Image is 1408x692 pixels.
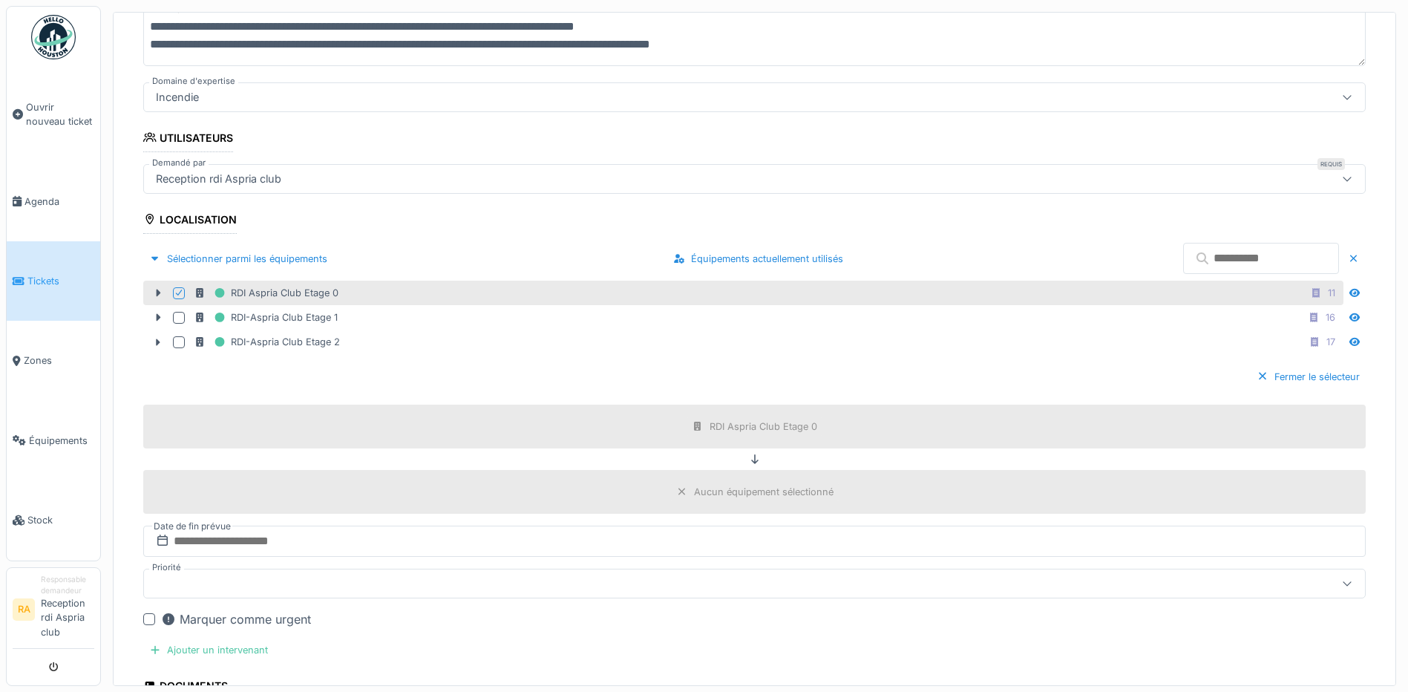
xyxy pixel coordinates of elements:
span: Stock [27,513,94,527]
a: Ouvrir nouveau ticket [7,68,100,162]
div: RDI-Aspria Club Etage 2 [194,333,340,351]
div: Équipements actuellement utilisés [667,249,849,269]
div: Sélectionner parmi les équipements [143,249,333,269]
div: 11 [1328,286,1335,300]
img: Badge_color-CXgf-gQk.svg [31,15,76,59]
div: Marquer comme urgent [161,610,311,628]
span: Ouvrir nouveau ticket [26,100,94,128]
label: Date de fin prévue [152,518,232,535]
a: Zones [7,321,100,400]
div: Reception rdi Aspria club [150,171,287,187]
div: Responsable demandeur [41,574,94,597]
div: Incendie [150,89,205,105]
div: Localisation [143,209,237,234]
a: RA Responsable demandeurReception rdi Aspria club [13,574,94,649]
span: Équipements [29,434,94,448]
label: Demandé par [149,157,209,169]
div: Utilisateurs [143,127,233,152]
a: Agenda [7,162,100,241]
div: RDI Aspria Club Etage 0 [194,284,338,302]
a: Équipements [7,401,100,480]
div: 17 [1326,335,1335,349]
div: Ajouter un intervenant [143,640,274,660]
div: 16 [1326,310,1335,324]
span: Tickets [27,274,94,288]
div: Aucun équipement sélectionné [694,485,834,499]
a: Tickets [7,241,100,321]
div: RDI Aspria Club Etage 0 [710,420,817,434]
span: Zones [24,353,94,368]
li: Reception rdi Aspria club [41,574,94,645]
div: RDI-Aspria Club Etage 1 [194,308,338,327]
div: Requis [1317,158,1345,170]
label: Priorité [149,561,184,574]
span: Agenda [24,195,94,209]
li: RA [13,598,35,621]
div: Fermer le sélecteur [1251,367,1366,387]
label: Domaine d'expertise [149,75,238,88]
a: Stock [7,480,100,560]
